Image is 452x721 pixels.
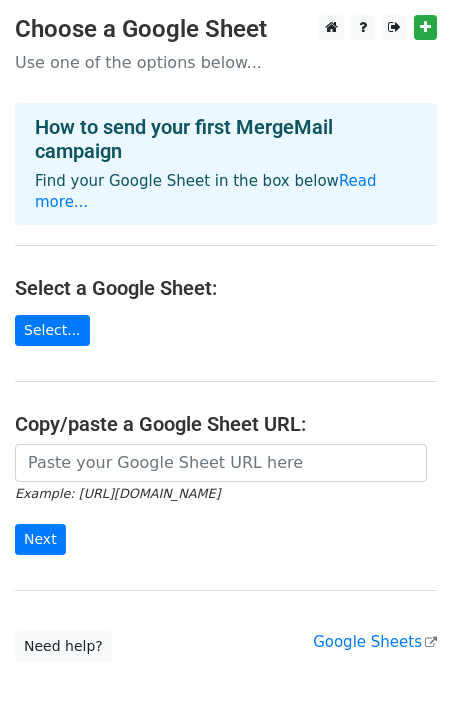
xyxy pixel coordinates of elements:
[15,524,66,555] input: Next
[313,633,437,651] a: Google Sheets
[35,115,417,163] h4: How to send your first MergeMail campaign
[15,315,90,346] a: Select...
[15,276,437,300] h4: Select a Google Sheet:
[15,486,220,501] small: Example: [URL][DOMAIN_NAME]
[35,171,417,213] p: Find your Google Sheet in the box below
[15,444,427,482] input: Paste your Google Sheet URL here
[15,631,112,662] a: Need help?
[15,412,437,436] h4: Copy/paste a Google Sheet URL:
[35,172,377,211] a: Read more...
[15,52,437,73] p: Use one of the options below...
[15,15,437,44] h3: Choose a Google Sheet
